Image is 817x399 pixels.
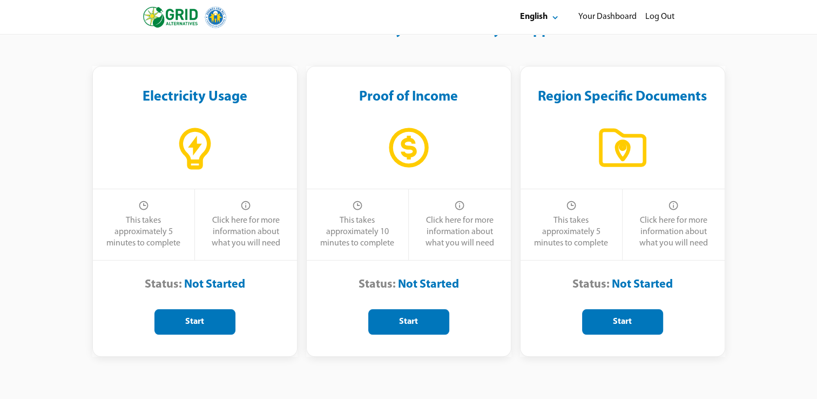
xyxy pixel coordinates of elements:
[591,316,654,328] div: Start
[184,278,245,292] div: Not Started
[511,4,570,30] button: Select
[531,215,611,249] div: This takes approximately 5 minutes to complete
[612,278,673,292] div: Not Started
[578,11,637,23] div: Your Dashboard
[206,215,286,249] div: Click here for more information about what you will need
[143,88,247,107] div: Electricity Usage
[104,215,184,249] div: This takes approximately 5 minutes to complete
[420,215,500,249] div: Click here for more information about what you will need
[398,278,459,292] div: Not Started
[582,309,663,335] button: Start
[145,278,184,292] div: Status:
[645,11,674,23] div: Log Out
[538,88,707,107] div: Region Specific Documents
[164,316,226,328] div: Start
[572,278,612,292] div: Status:
[359,278,398,292] div: Status:
[377,316,440,328] div: Start
[318,215,397,249] div: This takes approximately 10 minutes to complete
[633,215,714,249] div: Click here for more information about what you will need
[368,309,449,335] button: Start
[359,88,458,107] div: Proof of Income
[154,309,235,335] button: Start
[520,11,548,23] div: English
[143,6,226,28] img: logo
